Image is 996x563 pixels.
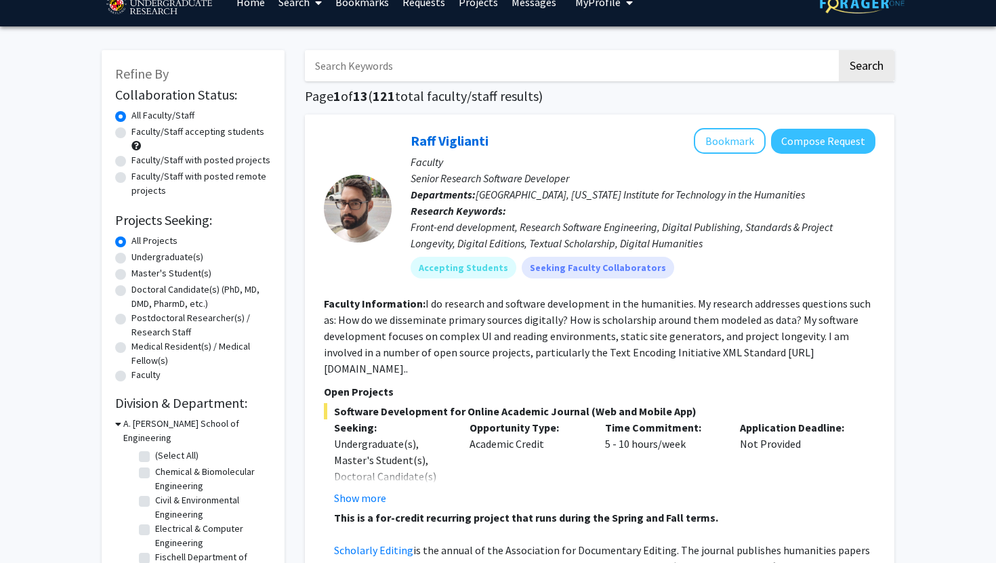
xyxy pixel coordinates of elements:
[730,419,865,506] div: Not Provided
[522,257,674,278] mat-chip: Seeking Faculty Collaborators
[155,465,268,493] label: Chemical & Biomolecular Engineering
[839,50,894,81] button: Search
[115,395,271,411] h2: Division & Department:
[131,266,211,280] label: Master's Student(s)
[155,522,268,550] label: Electrical & Computer Engineering
[131,234,178,248] label: All Projects
[131,250,203,264] label: Undergraduate(s)
[131,125,264,139] label: Faculty/Staff accepting students
[334,543,413,557] a: Scholarly Editing
[353,87,368,104] span: 13
[476,188,805,201] span: [GEOGRAPHIC_DATA], [US_STATE] Institute for Technology in the Humanities
[123,417,271,445] h3: A. [PERSON_NAME] School of Engineering
[411,132,489,149] a: Raff Viglianti
[411,257,516,278] mat-chip: Accepting Students
[334,436,449,517] div: Undergraduate(s), Master's Student(s), Doctoral Candidate(s) (PhD, MD, DMD, PharmD, etc.)
[459,419,595,506] div: Academic Credit
[131,283,271,311] label: Doctoral Candidate(s) (PhD, MD, DMD, PharmD, etc.)
[324,297,871,375] fg-read-more: I do research and software development in the humanities. My research addresses questions such as...
[115,87,271,103] h2: Collaboration Status:
[324,383,875,400] p: Open Projects
[740,419,855,436] p: Application Deadline:
[470,419,585,436] p: Opportunity Type:
[595,419,730,506] div: 5 - 10 hours/week
[115,212,271,228] h2: Projects Seeking:
[324,403,875,419] span: Software Development for Online Academic Journal (Web and Mobile App)
[771,129,875,154] button: Compose Request to Raff Viglianti
[131,311,271,339] label: Postdoctoral Researcher(s) / Research Staff
[155,449,199,463] label: (Select All)
[411,170,875,186] p: Senior Research Software Developer
[131,339,271,368] label: Medical Resident(s) / Medical Fellow(s)
[373,87,395,104] span: 121
[324,297,426,310] b: Faculty Information:
[305,50,837,81] input: Search Keywords
[131,368,161,382] label: Faculty
[694,128,766,154] button: Add Raff Viglianti to Bookmarks
[131,169,271,198] label: Faculty/Staff with posted remote projects
[411,204,506,217] b: Research Keywords:
[605,419,720,436] p: Time Commitment:
[131,153,270,167] label: Faculty/Staff with posted projects
[334,490,386,506] button: Show more
[411,219,875,251] div: Front-end development, Research Software Engineering, Digital Publishing, Standards & Project Lon...
[411,188,476,201] b: Departments:
[155,493,268,522] label: Civil & Environmental Engineering
[333,87,341,104] span: 1
[411,154,875,170] p: Faculty
[334,511,718,524] strong: This is a for-credit recurring project that runs during the Spring and Fall terms.
[115,65,169,82] span: Refine By
[10,502,58,553] iframe: Chat
[305,88,894,104] h1: Page of ( total faculty/staff results)
[334,419,449,436] p: Seeking:
[131,108,194,123] label: All Faculty/Staff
